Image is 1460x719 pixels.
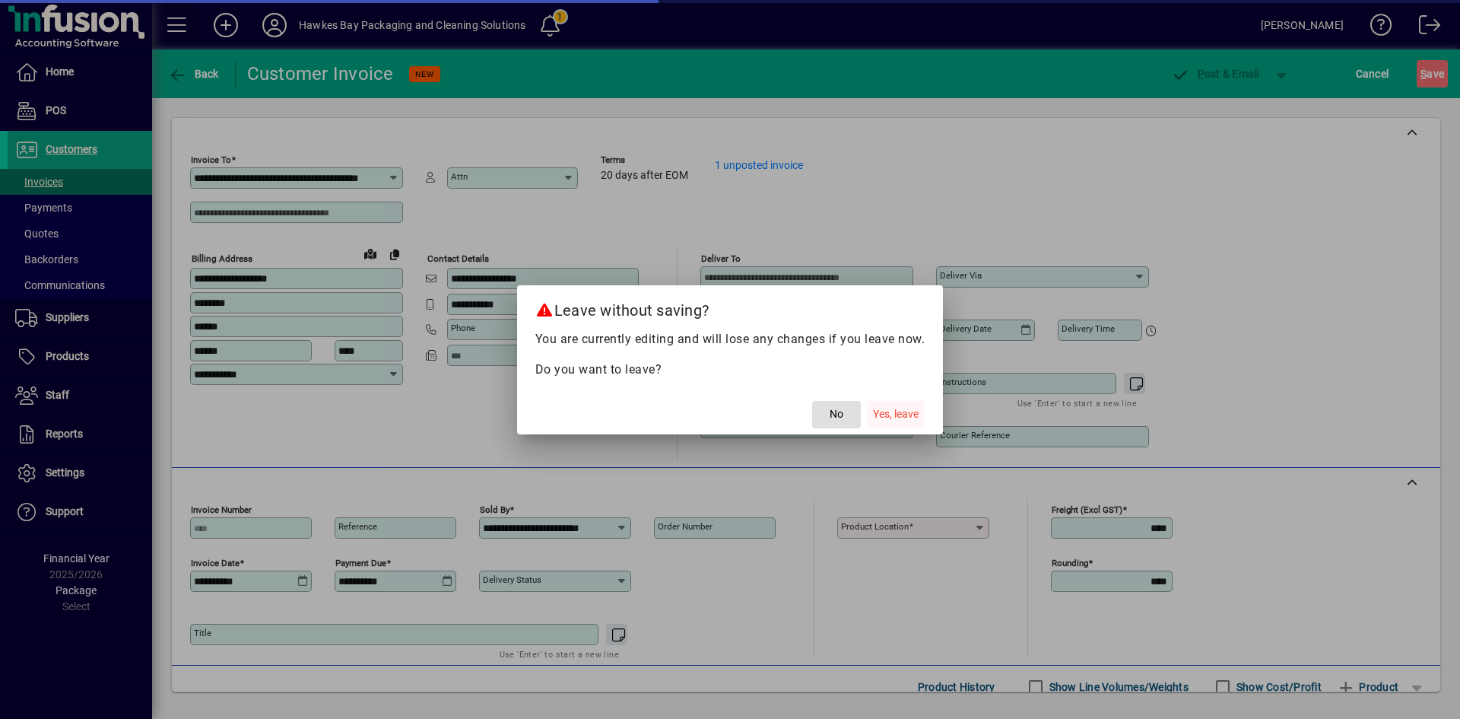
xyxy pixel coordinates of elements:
button: No [812,401,861,428]
h2: Leave without saving? [517,285,944,329]
button: Yes, leave [867,401,925,428]
span: Yes, leave [873,406,919,422]
p: Do you want to leave? [535,361,925,379]
p: You are currently editing and will lose any changes if you leave now. [535,330,925,348]
span: No [830,406,843,422]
